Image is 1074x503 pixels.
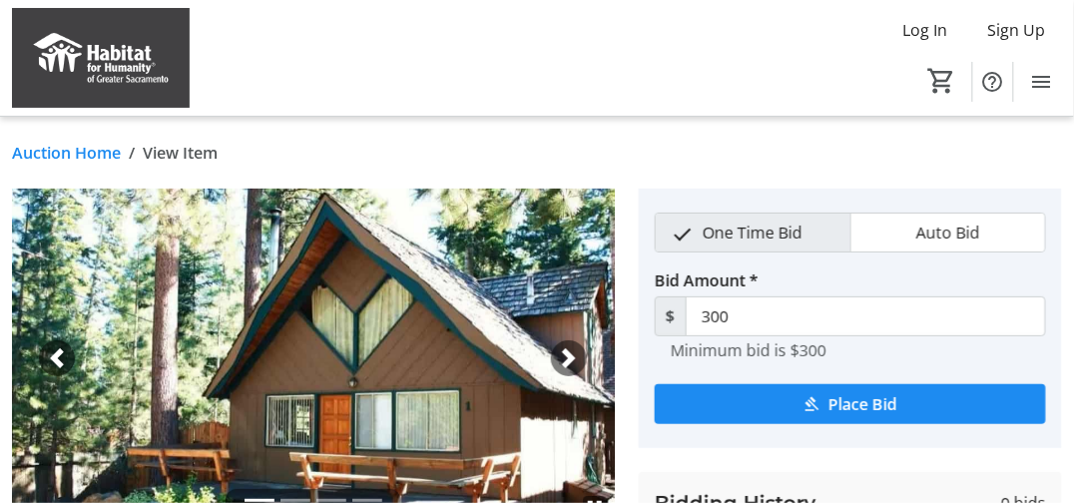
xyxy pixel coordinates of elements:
span: View Item [143,141,218,165]
label: Bid Amount * [655,268,759,292]
span: Auto Bid [904,214,992,251]
button: Log In [887,14,964,46]
button: Sign Up [972,14,1062,46]
span: $ [655,296,687,336]
span: Sign Up [988,18,1046,42]
button: Cart [924,63,960,99]
button: Menu [1022,62,1062,102]
span: Place Bid [828,392,897,416]
span: / [129,141,135,165]
img: Habitat for Humanity of Greater Sacramento's Logo [12,8,190,108]
span: One Time Bid [691,214,814,251]
tr-hint: Minimum bid is $300 [671,340,826,360]
span: Log In [903,18,948,42]
button: Place Bid [655,384,1046,424]
button: Help [973,62,1013,102]
a: Auction Home [12,141,121,165]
